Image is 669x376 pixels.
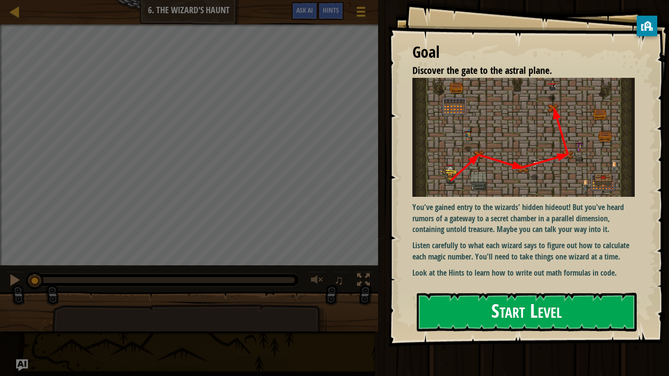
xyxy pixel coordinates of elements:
img: 2017 04 10 07 42 42 wizards haunt [412,78,635,197]
span: Hints [323,5,339,15]
button: Toggle fullscreen [354,271,373,291]
button: Adjust volume [308,271,327,291]
p: Listen carefully to what each wizard says to figure out how to calculate each magic number. You'l... [412,240,635,262]
span: Discover the gate to the astral plane. [412,64,552,77]
p: You've gained entry to the wizards' hidden hideout! But you've heard rumors of a gateway to a sec... [412,202,635,235]
div: Goal [412,41,635,64]
span: Ask AI [296,5,313,15]
button: Ctrl + P: Pause [5,271,24,291]
button: Start Level [417,293,637,331]
button: ♫ [332,271,349,291]
p: Look at the Hints to learn how to write out math formulas in code. [412,267,635,279]
li: Discover the gate to the astral plane. [400,64,632,78]
button: privacy banner [637,16,657,36]
span: ♫ [334,273,344,287]
button: Ask AI [291,2,318,20]
button: Ask AI [16,359,28,371]
button: Show game menu [349,2,373,25]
